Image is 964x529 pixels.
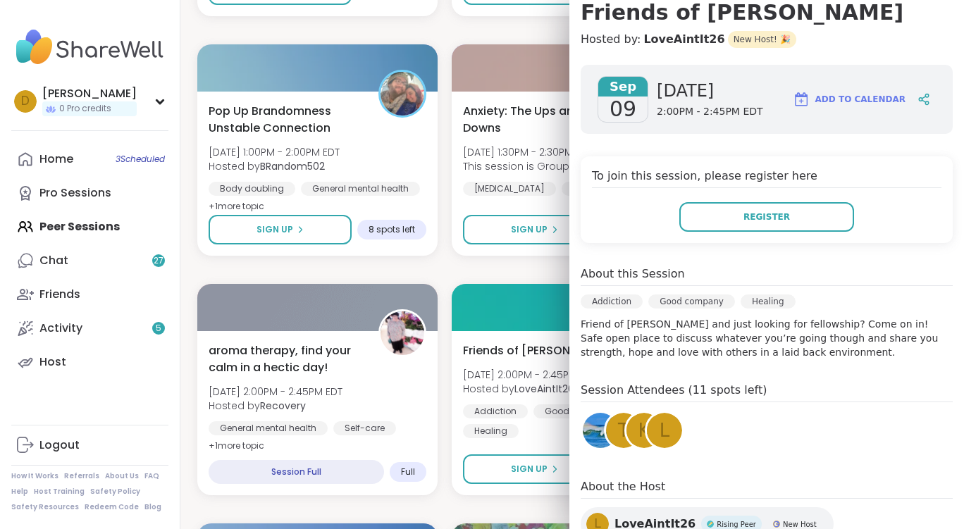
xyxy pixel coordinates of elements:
[116,154,165,165] span: 3 Scheduled
[11,428,168,462] a: Logout
[209,182,295,196] div: Body doubling
[381,72,424,116] img: BRandom502
[463,382,597,396] span: Hosted by
[209,215,352,244] button: Sign Up
[815,93,906,106] span: Add to Calendar
[581,31,953,48] h4: Hosted by:
[657,105,763,119] span: 2:00PM - 2:45PM EDT
[786,82,912,116] button: Add to Calendar
[369,224,415,235] span: 8 spots left
[511,223,548,236] span: Sign Up
[11,502,79,512] a: Safety Resources
[11,345,168,379] a: Host
[34,487,85,497] a: Host Training
[39,151,73,167] div: Home
[657,80,763,102] span: [DATE]
[514,382,574,396] b: LoveAintIt26
[11,23,168,72] img: ShareWell Nav Logo
[39,354,66,370] div: Host
[679,202,854,232] button: Register
[59,103,111,115] span: 0 Pro credits
[583,413,618,448] img: PattyG
[105,471,139,481] a: About Us
[660,417,670,444] span: L
[581,317,953,359] p: Friend of [PERSON_NAME] and just looking for fellowship? Come on in! Safe open place to discuss w...
[257,223,293,236] span: Sign Up
[618,417,629,444] span: t
[144,502,161,512] a: Blog
[463,145,610,159] span: [DATE] 1:30PM - 2:30PM EDT
[743,211,790,223] span: Register
[11,471,58,481] a: How It Works
[301,182,420,196] div: General mental health
[209,159,340,173] span: Hosted by
[39,253,68,268] div: Chat
[11,311,168,345] a: Activity5
[39,287,80,302] div: Friends
[39,437,80,453] div: Logout
[624,411,664,450] a: K
[463,404,528,418] div: Addiction
[64,471,99,481] a: Referrals
[209,399,342,413] span: Hosted by
[592,168,941,188] h4: To join this session, please register here
[209,103,363,137] span: Pop Up Brandomness Unstable Connection
[533,404,626,418] div: Good company
[463,103,617,137] span: Anxiety: The Ups and Downs
[604,411,643,450] a: t
[11,278,168,311] a: Friends
[598,77,648,97] span: Sep
[793,91,810,108] img: ShareWell Logomark
[707,521,714,528] img: Rising Peer
[463,454,606,484] button: Sign Up
[638,417,650,444] span: K
[209,145,340,159] span: [DATE] 1:00PM - 2:00PM EDT
[463,424,519,438] div: Healing
[610,97,636,122] span: 09
[741,294,796,309] div: Healing
[209,385,342,399] span: [DATE] 2:00PM - 2:45PM EDT
[21,92,30,111] span: D
[401,466,415,478] span: Full
[645,411,684,450] a: L
[562,182,624,196] div: Self-care
[11,142,168,176] a: Home3Scheduled
[581,478,953,499] h4: About the Host
[90,487,140,497] a: Safety Policy
[260,159,325,173] b: BRandom502
[209,421,328,435] div: General mental health
[463,215,606,244] button: Sign Up
[209,342,363,376] span: aroma therapy, find your calm in a hectic day!
[648,294,735,309] div: Good company
[39,185,111,201] div: Pro Sessions
[581,411,620,450] a: PattyG
[463,182,556,196] div: [MEDICAL_DATA]
[42,86,137,101] div: [PERSON_NAME]
[11,487,28,497] a: Help
[581,294,643,309] div: Addiction
[773,521,780,528] img: New Host
[260,399,306,413] b: Recovery
[11,244,168,278] a: Chat27
[156,323,161,335] span: 5
[511,463,548,475] span: Sign Up
[154,255,163,267] span: 27
[643,31,724,48] a: LoveAintIt26
[581,266,685,282] h4: About this Session
[39,320,82,336] div: Activity
[85,502,139,512] a: Redeem Code
[144,471,159,481] a: FAQ
[381,311,424,355] img: Recovery
[209,460,384,484] div: Session Full
[11,176,168,210] a: Pro Sessions
[463,368,597,382] span: [DATE] 2:00PM - 2:45PM EDT
[463,342,616,359] span: Friends of [PERSON_NAME]
[463,159,610,173] span: This session is Group-hosted
[728,31,796,48] span: New Host! 🎉
[333,421,396,435] div: Self-care
[581,382,953,402] h4: Session Attendees (11 spots left)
